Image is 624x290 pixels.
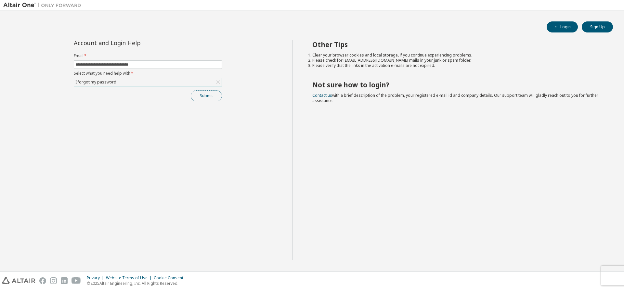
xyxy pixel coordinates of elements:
h2: Other Tips [312,40,602,49]
p: © 2025 Altair Engineering, Inc. All Rights Reserved. [87,281,187,286]
label: Email [74,53,222,58]
button: Submit [191,90,222,101]
img: altair_logo.svg [2,277,35,284]
button: Login [547,21,578,32]
img: youtube.svg [71,277,81,284]
img: instagram.svg [50,277,57,284]
img: linkedin.svg [61,277,68,284]
div: I forgot my password [74,79,117,86]
div: I forgot my password [74,78,222,86]
button: Sign Up [582,21,613,32]
div: Privacy [87,275,106,281]
img: Altair One [3,2,84,8]
span: with a brief description of the problem, your registered e-mail id and company details. Our suppo... [312,93,598,103]
li: Please verify that the links in the activation e-mails are not expired. [312,63,602,68]
a: Contact us [312,93,332,98]
li: Clear your browser cookies and local storage, if you continue experiencing problems. [312,53,602,58]
div: Website Terms of Use [106,275,154,281]
div: Account and Login Help [74,40,192,45]
img: facebook.svg [39,277,46,284]
h2: Not sure how to login? [312,81,602,89]
li: Please check for [EMAIL_ADDRESS][DOMAIN_NAME] mails in your junk or spam folder. [312,58,602,63]
label: Select what you need help with [74,71,222,76]
div: Cookie Consent [154,275,187,281]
